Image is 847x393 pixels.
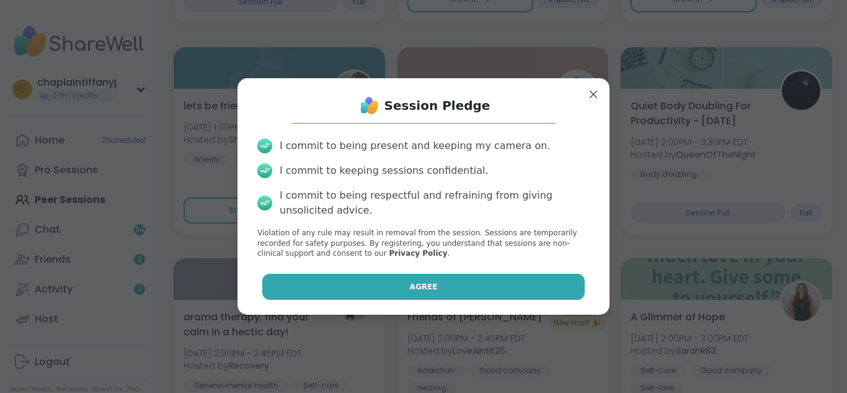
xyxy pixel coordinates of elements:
p: Violation of any rule may result in removal from the session. Sessions are temporarily recorded f... [257,228,590,259]
span: Agree [410,281,438,292]
img: ShareWell Logo [357,93,382,118]
div: I commit to being present and keeping my camera on. [280,138,550,153]
div: I commit to being respectful and refraining from giving unsolicited advice. [280,188,590,218]
h1: Session Pledge [384,97,490,114]
a: Privacy Policy [389,249,447,258]
div: I commit to keeping sessions confidential. [280,163,489,178]
button: Agree [262,274,585,300]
